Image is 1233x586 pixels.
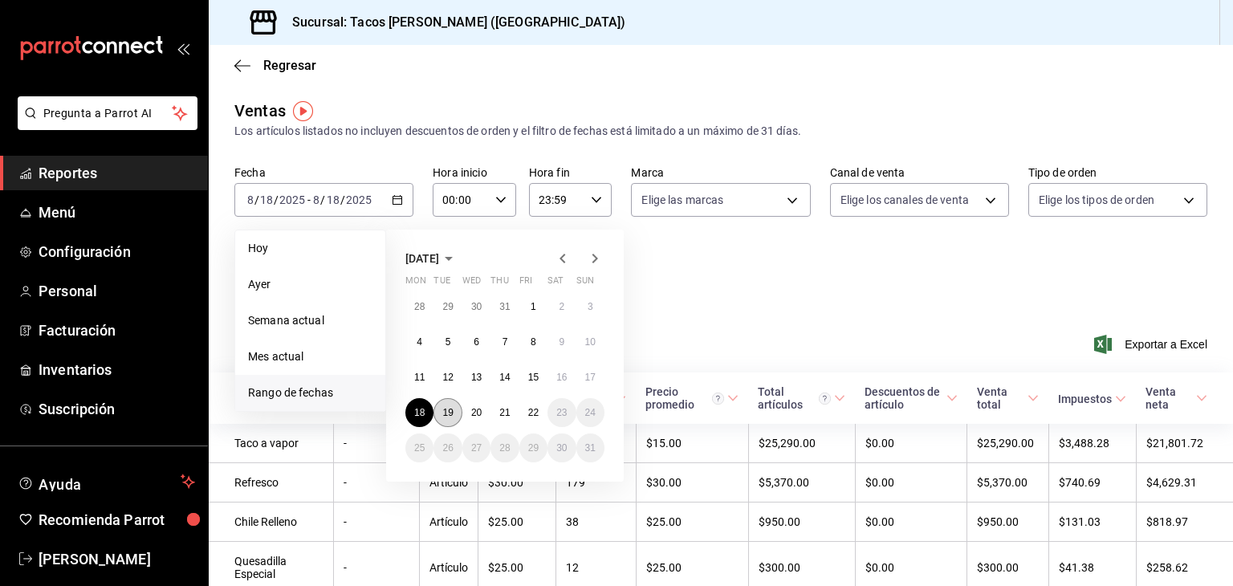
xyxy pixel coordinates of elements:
[636,503,748,542] td: $25.00
[712,393,724,405] svg: Precio promedio = Total artículos / cantidad
[519,363,547,392] button: August 15, 2025
[865,385,943,411] div: Descuentos de artículo
[1028,167,1207,178] label: Tipo de orden
[471,301,482,312] abbr: July 30, 2025
[433,363,462,392] button: August 12, 2025
[529,167,612,178] label: Hora fin
[248,276,372,293] span: Ayer
[405,275,426,292] abbr: Monday
[576,328,604,356] button: August 10, 2025
[977,385,1024,411] div: Venta total
[414,442,425,454] abbr: August 25, 2025
[855,424,967,463] td: $0.00
[840,192,969,208] span: Elige los canales de venta
[39,201,195,223] span: Menú
[1058,393,1112,405] div: Impuestos
[248,348,372,365] span: Mes actual
[234,167,413,178] label: Fecha
[531,336,536,348] abbr: August 8, 2025
[547,433,576,462] button: August 30, 2025
[967,503,1048,542] td: $950.00
[547,275,564,292] abbr: Saturday
[18,96,197,130] button: Pregunta a Parrot AI
[39,398,195,420] span: Suscripción
[405,398,433,427] button: August 18, 2025
[462,363,490,392] button: August 13, 2025
[631,167,810,178] label: Marca
[585,372,596,383] abbr: August 17, 2025
[519,328,547,356] button: August 8, 2025
[420,463,478,503] td: Artículo
[555,463,636,503] td: 179
[977,385,1039,411] span: Venta total
[263,58,316,73] span: Regresar
[519,433,547,462] button: August 29, 2025
[1136,503,1233,542] td: $818.97
[559,336,564,348] abbr: August 9, 2025
[39,359,195,380] span: Inventarios
[556,407,567,418] abbr: August 23, 2025
[259,193,274,206] input: --
[333,463,419,503] td: -
[11,116,197,133] a: Pregunta a Parrot AI
[442,407,453,418] abbr: August 19, 2025
[519,275,532,292] abbr: Friday
[576,398,604,427] button: August 24, 2025
[471,372,482,383] abbr: August 13, 2025
[433,167,516,178] label: Hora inicio
[39,319,195,341] span: Facturación
[405,433,433,462] button: August 25, 2025
[442,372,453,383] abbr: August 12, 2025
[559,301,564,312] abbr: August 2, 2025
[1136,463,1233,503] td: $4,629.31
[433,433,462,462] button: August 26, 2025
[405,363,433,392] button: August 11, 2025
[478,463,556,503] td: $30.00
[405,252,439,265] span: [DATE]
[967,424,1048,463] td: $25,290.00
[248,240,372,257] span: Hoy
[855,503,967,542] td: $0.00
[279,13,625,32] h3: Sucursal: Tacos [PERSON_NAME] ([GEOGRAPHIC_DATA])
[1048,503,1136,542] td: $131.03
[420,503,478,542] td: Artículo
[519,398,547,427] button: August 22, 2025
[490,275,508,292] abbr: Thursday
[576,275,594,292] abbr: Sunday
[576,292,604,321] button: August 3, 2025
[547,398,576,427] button: August 23, 2025
[405,292,433,321] button: July 28, 2025
[490,433,519,462] button: August 28, 2025
[209,503,333,542] td: Chile Relleno
[474,336,479,348] abbr: August 6, 2025
[748,503,855,542] td: $950.00
[414,407,425,418] abbr: August 18, 2025
[248,312,372,329] span: Semana actual
[209,424,333,463] td: Taco a vapor
[645,385,724,411] div: Precio promedio
[499,372,510,383] abbr: August 14, 2025
[340,193,345,206] span: /
[865,385,958,411] span: Descuentos de artículo
[414,301,425,312] abbr: July 28, 2025
[462,275,481,292] abbr: Wednesday
[1146,385,1193,411] div: Venta neta
[293,101,313,121] img: Tooltip marker
[312,193,320,206] input: --
[819,393,831,405] svg: El total artículos considera cambios de precios en los artículos así como costos adicionales por ...
[234,58,316,73] button: Regresar
[1058,393,1126,405] span: Impuestos
[446,336,451,348] abbr: August 5, 2025
[499,407,510,418] abbr: August 21, 2025
[636,424,748,463] td: $15.00
[414,372,425,383] abbr: August 11, 2025
[499,442,510,454] abbr: August 28, 2025
[417,336,422,348] abbr: August 4, 2025
[490,328,519,356] button: August 7, 2025
[588,301,593,312] abbr: August 3, 2025
[585,407,596,418] abbr: August 24, 2025
[1097,335,1207,354] button: Exportar a Excel
[585,336,596,348] abbr: August 10, 2025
